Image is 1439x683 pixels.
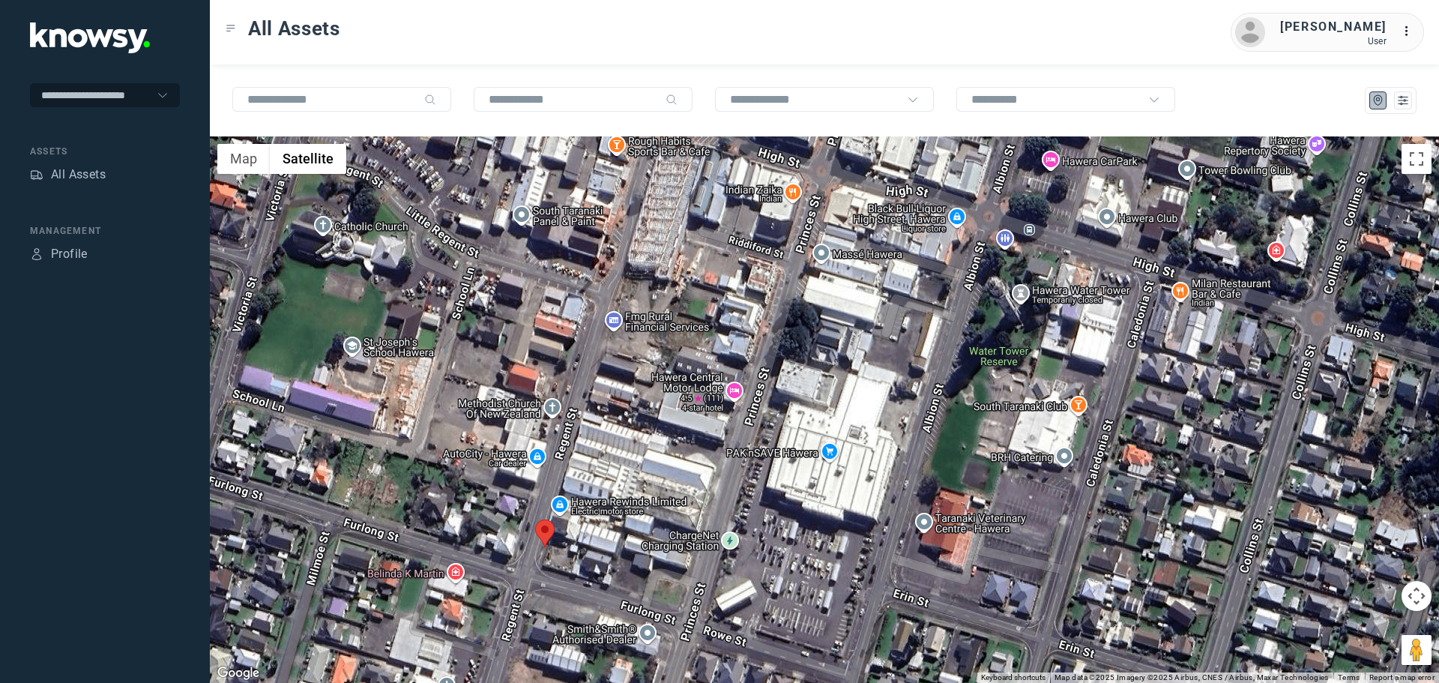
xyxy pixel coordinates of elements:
img: Google [214,664,263,683]
div: All Assets [51,166,106,184]
span: Map data ©2025 Imagery ©2025 Airbus, CNES / Airbus, Maxar Technologies [1055,673,1329,682]
div: Profile [51,245,88,263]
div: Profile [30,247,43,261]
a: AssetsAll Assets [30,166,106,184]
a: Report a map error [1369,673,1435,682]
a: ProfileProfile [30,245,88,263]
a: Terms (opens in new tab) [1338,673,1360,682]
button: Keyboard shortcuts [981,673,1046,683]
button: Drag Pegman onto the map to open Street View [1402,635,1432,665]
button: Toggle fullscreen view [1402,144,1432,174]
div: : [1402,22,1420,40]
div: Search [666,94,678,106]
div: List [1396,94,1410,107]
button: Show street map [217,144,270,174]
a: Open this area in Google Maps (opens a new window) [214,664,263,683]
div: Toggle Menu [226,23,236,34]
div: Map [1372,94,1385,107]
div: Assets [30,168,43,181]
div: Management [30,224,180,238]
img: avatar.png [1235,17,1265,47]
button: Map camera controls [1402,581,1432,611]
button: Show satellite imagery [270,144,346,174]
div: Search [424,94,436,106]
div: [PERSON_NAME] [1280,18,1387,36]
div: Assets [30,145,180,158]
span: All Assets [248,15,340,42]
div: User [1280,36,1387,46]
img: Application Logo [30,22,150,53]
div: : [1402,22,1420,43]
tspan: ... [1402,25,1417,37]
